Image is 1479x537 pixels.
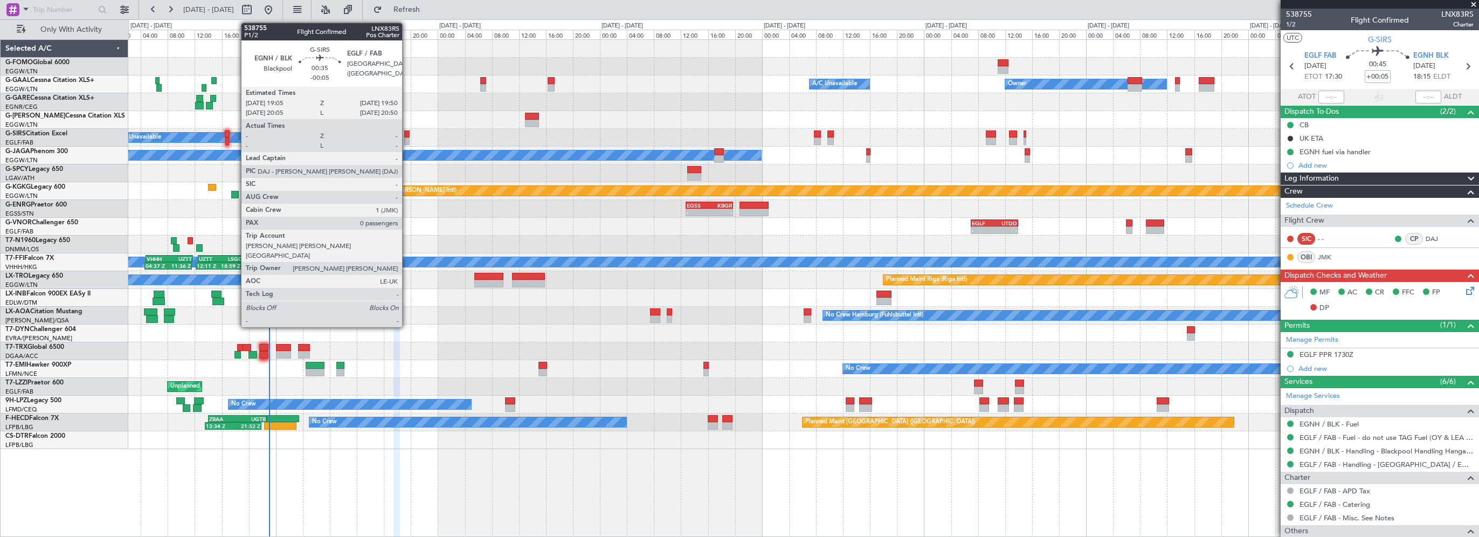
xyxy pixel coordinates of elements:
div: [DATE] - [DATE] [130,22,172,31]
button: Only With Activity [12,21,117,38]
input: Trip Number [33,2,95,18]
div: EGNH fuel via handler [1300,147,1371,156]
a: EVRA/[PERSON_NAME] [5,334,72,342]
div: 12:00 [1167,30,1194,39]
div: OBI [1297,251,1315,263]
a: EGLF / FAB - APD Tax [1300,486,1370,495]
a: LGAV/ATH [5,174,34,182]
a: DGAA/ACC [5,352,38,360]
a: JMK [1318,252,1342,262]
span: Dispatch Checks and Weather [1284,270,1387,282]
div: 16:00 [870,30,897,39]
span: 00:45 [1369,59,1386,70]
span: Refresh [384,6,430,13]
div: 21:52 Z [233,423,260,429]
span: ATOT [1298,92,1316,102]
div: Planned Maint Riga (Riga Intl) [886,272,967,288]
a: EGNH / BLK - Handling - Blackpool Handling Hangar 3 EGNH / BLK [1300,446,1474,456]
span: G-VNOR [5,219,32,226]
div: 16:00 [1032,30,1059,39]
span: Crew [1284,185,1303,198]
span: [DATE] [1413,61,1435,72]
div: 20:00 [1059,30,1086,39]
div: 04:00 [1275,30,1302,39]
div: 04:00 [789,30,816,39]
div: - [994,227,1017,233]
div: 12:00 [681,30,708,39]
div: Flight Confirmed [1351,15,1409,26]
a: EGLF / FAB - Misc. See Notes [1300,513,1394,522]
a: EGGW/LTN [5,156,38,164]
span: Dispatch [1284,405,1314,417]
div: 12:00 [357,30,384,39]
div: 20:00 [573,30,600,39]
span: T7-LZZI [5,380,27,386]
div: 12:00 [1005,30,1032,39]
span: CS-DTR [5,433,29,439]
div: [DATE] - [DATE] [1088,22,1129,31]
div: KBGR [709,202,732,209]
div: Planned Maint [GEOGRAPHIC_DATA] ([GEOGRAPHIC_DATA]) [805,414,975,430]
a: EDLW/DTM [5,299,37,307]
span: ALDT [1444,92,1462,102]
div: 08:00 [330,30,357,39]
span: Services [1284,376,1312,388]
div: 08:00 [816,30,843,39]
a: EGLF/FAB [5,139,33,147]
a: Manage Services [1286,391,1340,402]
div: No Crew [231,396,256,412]
input: --:-- [1318,91,1344,104]
div: 00:00 [438,30,465,39]
a: EGNH / BLK - Fuel [1300,419,1359,429]
a: G-JAGAPhenom 300 [5,148,68,155]
div: Add new [1298,161,1474,170]
span: (6/6) [1440,376,1456,387]
a: G-GAALCessna Citation XLS+ [5,77,94,84]
div: 20:00 [1221,30,1248,39]
div: No Crew [312,414,337,430]
a: EGNR/CEG [5,103,38,111]
div: 04:00 [627,30,654,39]
a: LX-AOACitation Mustang [5,308,82,315]
span: EGLF FAB [1304,51,1336,61]
a: EGLF / FAB - Catering [1300,500,1370,509]
a: EGGW/LTN [5,121,38,129]
div: CB [1300,120,1309,129]
div: 20:00 [897,30,924,39]
div: A/C Unavailable [812,76,857,92]
div: SIC [1297,233,1315,245]
a: EGGW/LTN [5,192,38,200]
div: 16:00 [546,30,573,39]
span: G-GAAL [5,77,30,84]
div: 20:00 [249,30,276,39]
a: F-HECDFalcon 7X [5,415,59,422]
a: DNMM/LOS [5,245,39,253]
div: [DATE] - [DATE] [764,22,805,31]
a: T7-DYNChallenger 604 [5,326,76,333]
a: EGGW/LTN [5,85,38,93]
div: 04:37 Z [146,263,168,269]
button: Refresh [368,1,433,18]
a: G-SPCYLegacy 650 [5,166,63,173]
div: 00:00 [924,30,951,39]
div: 08:00 [492,30,519,39]
div: UTDD [994,220,1017,226]
div: 08:00 [1140,30,1167,39]
a: T7-N1960Legacy 650 [5,237,70,244]
div: [DATE] - [DATE] [278,22,319,31]
span: ELDT [1433,72,1450,82]
a: EGGW/LTN [5,67,38,75]
span: 18:15 [1413,72,1430,82]
a: LFMN/NCE [5,370,37,378]
a: G-FOMOGlobal 6000 [5,59,70,66]
a: [PERSON_NAME]/QSA [5,316,69,325]
a: LX-INBFalcon 900EX EASy II [5,291,91,297]
div: [DATE] - [DATE] [1250,22,1291,31]
div: UZTT [199,256,221,262]
div: No Crew Hamburg (Fuhlsbuttel Intl) [826,307,923,323]
span: G-JAGA [5,148,30,155]
a: EGGW/LTN [5,281,38,289]
span: (2/2) [1440,106,1456,117]
a: G-SIRSCitation Excel [5,130,67,137]
div: Owner [1008,76,1026,92]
